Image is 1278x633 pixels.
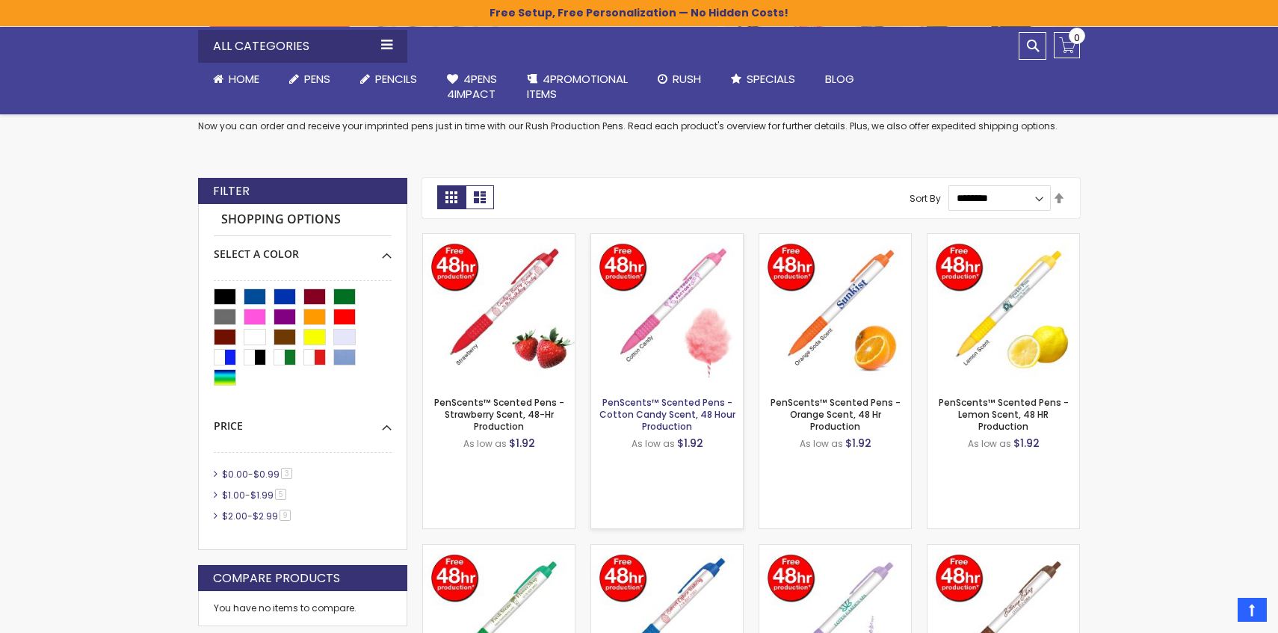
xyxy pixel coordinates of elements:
[673,71,701,87] span: Rush
[304,71,330,87] span: Pens
[423,234,575,386] img: PenScents™ Scented Pens - Strawberry Scent, 48-Hr Production
[434,396,564,433] a: PenScents™ Scented Pens - Strawberry Scent, 48-Hr Production
[1155,593,1278,633] iframe: Google Customer Reviews
[214,204,392,236] strong: Shopping Options
[198,63,274,96] a: Home
[437,185,466,209] strong: Grid
[747,71,795,87] span: Specials
[591,234,743,386] img: PenScents™ Scented Pens - Cotton Candy Scent, 48 Hour Production
[927,233,1079,246] a: PenScents™ Scented Pens - Lemon Scent, 48 HR Production
[927,544,1079,557] a: PenScents™ Scented Pens - Chocolate Scent, 48 HR Production
[527,71,628,102] span: 4PROMOTIONAL ITEMS
[198,591,407,626] div: You have no items to compare.
[275,489,286,500] span: 5
[927,234,1079,386] img: PenScents™ Scented Pens - Lemon Scent, 48 HR Production
[1013,436,1040,451] span: $1.92
[463,437,507,450] span: As low as
[218,510,296,522] a: $2.00-$2.999
[643,63,716,96] a: Rush
[509,436,535,451] span: $1.92
[222,489,245,501] span: $1.00
[810,63,869,96] a: Blog
[825,71,854,87] span: Blog
[214,408,392,433] div: Price
[512,63,643,111] a: 4PROMOTIONALITEMS
[591,544,743,557] a: PenScents™ Scented Pens - Buttercream Scent, 48HR Production
[423,233,575,246] a: PenScents™ Scented Pens - Strawberry Scent, 48-Hr Production
[253,468,280,481] span: $0.99
[968,437,1011,450] span: As low as
[677,436,703,451] span: $1.92
[423,544,575,557] a: PenScents™ Scented Pens - Floral Scent, 48 HR Production
[759,544,911,557] a: PenScents™ Scented Pens - Lavender Scent, 48HR Production
[910,191,941,204] label: Sort By
[632,437,675,450] span: As low as
[375,71,417,87] span: Pencils
[1054,32,1080,58] a: 0
[280,510,291,521] span: 9
[213,570,340,587] strong: Compare Products
[591,233,743,246] a: PenScents™ Scented Pens - Cotton Candy Scent, 48 Hour Production
[771,396,901,433] a: PenScents™ Scented Pens - Orange Scent, 48 Hr Production
[198,30,407,63] div: All Categories
[800,437,843,450] span: As low as
[222,510,247,522] span: $2.00
[345,63,432,96] a: Pencils
[253,510,278,522] span: $2.99
[218,468,297,481] a: $0.00-$0.993
[214,236,392,262] div: Select A Color
[939,396,1069,433] a: PenScents™ Scented Pens - Lemon Scent, 48 HR Production
[716,63,810,96] a: Specials
[218,489,291,501] a: $1.00-$1.995
[432,63,512,111] a: 4Pens4impact
[281,468,292,479] span: 3
[250,489,274,501] span: $1.99
[447,71,497,102] span: 4Pens 4impact
[599,396,735,433] a: PenScents™ Scented Pens - Cotton Candy Scent, 48 Hour Production
[198,120,1080,132] p: Now you can order and receive your imprinted pens just in time with our Rush Production Pens. Rea...
[845,436,871,451] span: $1.92
[213,183,250,200] strong: Filter
[759,233,911,246] a: PenScents™ Scented Pens - Orange Scent, 48 Hr Production
[759,234,911,386] img: PenScents™ Scented Pens - Orange Scent, 48 Hr Production
[1074,31,1080,45] span: 0
[274,63,345,96] a: Pens
[222,468,248,481] span: $0.00
[229,71,259,87] span: Home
